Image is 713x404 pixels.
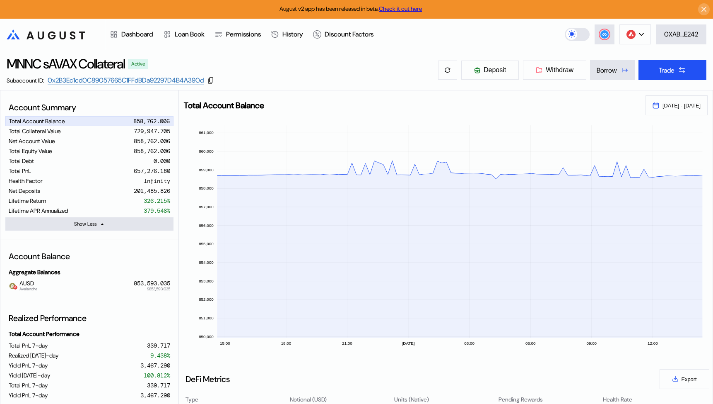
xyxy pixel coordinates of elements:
button: Trade [638,60,706,80]
img: Circle_Agora_White_on_Olive_1080px.png [9,282,16,290]
div: MNNC sAVAX Collateral [7,55,125,73]
text: 860,000 [199,149,214,153]
div: Active [131,61,145,67]
text: 855,000 [199,242,214,246]
button: [DATE] - [DATE] [646,95,708,115]
div: Notional (USD) [290,396,327,403]
div: Dashboard [121,30,153,39]
div: Yield PnL 7-day [9,392,48,399]
h2: Total Account Balance [184,101,639,110]
text: 850,000 [199,334,214,339]
div: Trade [659,66,674,75]
text: 856,000 [199,223,214,228]
text: 15:00 [220,341,230,346]
div: Subaccount ID: [7,77,44,84]
text: 21:00 [342,341,352,346]
div: 858,762.006 [133,117,170,125]
div: Account Balance [5,248,173,265]
div: Type [185,396,198,403]
div: 339.717 [147,342,170,349]
text: 12:00 [648,341,658,346]
div: Total PnL 7-day [9,382,48,389]
div: 201,485.826 [134,187,170,195]
div: 858,762.006 [134,147,170,155]
button: Deposit [461,60,519,80]
div: Total Account Balance [9,117,65,125]
img: svg%3e [13,285,17,290]
div: Health Rate [603,396,632,403]
text: 03:00 [464,341,475,346]
div: 858,762.006 [134,137,170,145]
div: Account Summary [5,99,173,116]
a: Permissions [210,19,266,50]
div: Net Account Value [9,137,55,145]
text: 09:00 [586,341,597,346]
text: 851,000 [199,316,214,320]
button: Show Less [5,217,173,231]
div: 9.438% [150,352,170,359]
div: Infinity [144,177,170,185]
div: 0XAB...E242 [664,30,698,39]
div: Permissions [226,30,261,39]
span: August v2 app has been released in beta. [279,5,422,12]
text: 854,000 [199,260,214,265]
div: Aggregate Balances [5,265,173,279]
button: 0XAB...E242 [656,24,706,44]
text: 859,000 [199,168,214,172]
text: 853,000 [199,279,214,283]
span: AUSD [16,280,37,291]
text: 858,000 [199,186,214,190]
div: Total Collateral Value [9,127,60,135]
a: Loan Book [158,19,210,50]
div: Discount Factors [325,30,373,39]
div: Lifetime APR Annualized [9,207,68,214]
a: Check it out here [379,5,422,12]
div: DeFi Metrics [185,374,230,385]
span: $853,593.035 [147,287,170,291]
div: Lifetime Return [9,197,46,204]
span: [DATE] - [DATE] [662,102,701,109]
a: Dashboard [105,19,158,50]
div: 3,467.290 [140,392,170,399]
div: 729,947.705 [134,127,170,135]
div: 339.717 [147,382,170,389]
div: Units (Native) [394,396,429,403]
div: Total Account Performance [5,327,173,341]
div: Pending Rewards [499,396,543,403]
div: 326.215% [144,197,170,204]
div: Total PnL 7-day [9,342,48,349]
div: Loan Book [175,30,205,39]
div: Total Equity Value [9,147,52,155]
div: Show Less [74,221,96,227]
div: Yield PnL 7-day [9,362,48,369]
div: Realized [DATE]-day [9,352,58,359]
text: 18:00 [281,341,291,346]
div: Total PnL [9,167,31,175]
img: chain logo [626,30,636,39]
button: chain logo [619,24,651,44]
div: 100.812% [144,372,170,379]
button: Withdraw [523,60,587,80]
a: 0x2B3Ec1cd0C89057665C1FFdBDa92297D4B4A390d [48,76,204,85]
div: History [282,30,303,39]
text: 852,000 [199,297,214,302]
div: Total Debt [9,157,34,165]
div: Yield [DATE]-day [9,372,50,379]
div: Net Deposits [9,187,40,195]
text: 06:00 [525,341,536,346]
div: Health Factor [9,177,43,185]
span: Avalanche [19,287,37,291]
a: Discount Factors [308,19,378,50]
span: Withdraw [546,66,573,74]
button: Borrow [590,60,635,80]
text: 861,000 [199,130,214,135]
div: 657,276.180 [134,167,170,175]
div: 853,593.035 [134,280,170,287]
div: Realized Performance [5,309,173,327]
span: Export [682,376,697,382]
text: [DATE] [402,341,414,346]
div: 0.000 [154,157,170,165]
a: History [266,19,308,50]
div: Borrow [597,66,617,75]
div: 3,467.290 [140,362,170,369]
